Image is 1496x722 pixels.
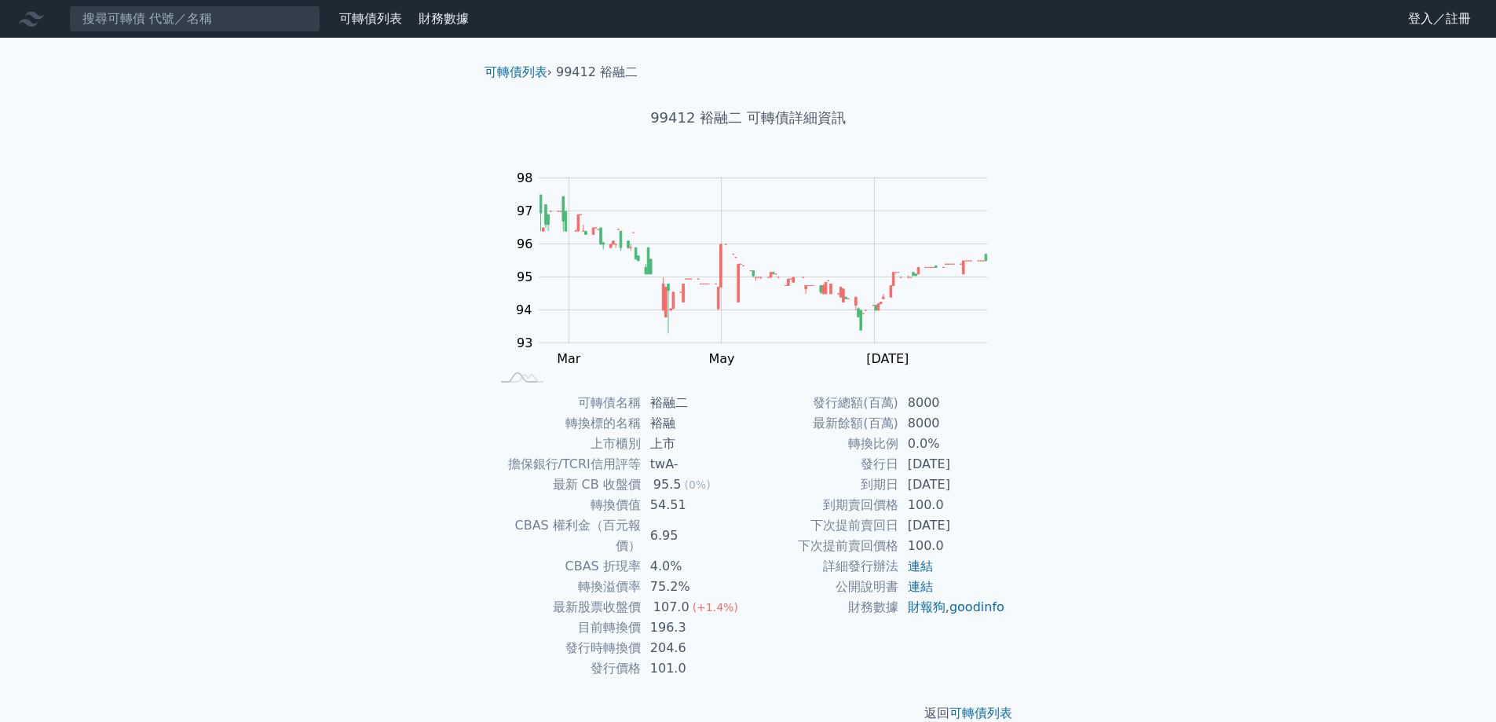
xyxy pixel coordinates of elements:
td: , [898,597,1006,618]
td: 可轉債名稱 [491,393,641,413]
a: 連結 [908,579,933,594]
td: 196.3 [641,618,748,638]
td: 公開說明書 [748,577,898,597]
a: 財報狗 [908,599,946,614]
li: › [485,63,552,82]
td: 轉換價值 [491,495,641,515]
td: 轉換比例 [748,434,898,454]
tspan: May [708,351,734,366]
td: 100.0 [898,495,1006,515]
a: 可轉債列表 [485,64,547,79]
td: 8000 [898,413,1006,434]
td: 目前轉換價 [491,618,641,638]
td: 擔保銀行/TCRI信用評等 [491,454,641,475]
input: 搜尋可轉債 代號／名稱 [69,5,320,32]
td: 0.0% [898,434,1006,454]
td: 裕融二 [641,393,748,413]
g: Chart [508,170,1011,366]
a: 財務數據 [419,11,469,26]
a: 可轉債列表 [949,706,1012,720]
tspan: [DATE] [866,351,909,366]
td: 財務數據 [748,597,898,618]
div: 95.5 [650,475,685,495]
td: 到期日 [748,475,898,495]
tspan: 94 [516,302,532,317]
td: 8000 [898,393,1006,413]
td: 4.0% [641,556,748,577]
div: 107.0 [650,597,693,618]
td: CBAS 折現率 [491,556,641,577]
td: 最新餘額(百萬) [748,413,898,434]
a: 登入／註冊 [1395,6,1483,31]
td: twA- [641,454,748,475]
td: 最新股票收盤價 [491,597,641,618]
td: 上市 [641,434,748,454]
td: 最新 CB 收盤價 [491,475,641,495]
td: 上市櫃別 [491,434,641,454]
td: 204.6 [641,638,748,658]
tspan: 97 [517,203,532,218]
td: 裕融 [641,413,748,434]
td: [DATE] [898,454,1006,475]
a: goodinfo [949,599,1004,614]
a: 可轉債列表 [339,11,402,26]
td: 75.2% [641,577,748,597]
tspan: 95 [517,269,532,284]
td: 6.95 [641,515,748,556]
td: 到期賣回價格 [748,495,898,515]
h1: 99412 裕融二 可轉債詳細資訊 [472,107,1025,129]
td: 100.0 [898,536,1006,556]
td: 下次提前賣回日 [748,515,898,536]
span: (0%) [684,478,710,491]
td: [DATE] [898,475,1006,495]
td: 101.0 [641,658,748,679]
td: CBAS 權利金（百元報價） [491,515,641,556]
tspan: Mar [557,351,581,366]
td: 轉換溢價率 [491,577,641,597]
li: 99412 裕融二 [556,63,638,82]
td: 下次提前賣回價格 [748,536,898,556]
tspan: 93 [517,335,532,350]
td: 發行時轉換價 [491,638,641,658]
td: [DATE] [898,515,1006,536]
td: 詳細發行辦法 [748,556,898,577]
td: 54.51 [641,495,748,515]
g: Series [540,195,986,333]
td: 轉換標的名稱 [491,413,641,434]
span: (+1.4%) [693,601,738,614]
a: 連結 [908,559,933,574]
td: 發行日 [748,454,898,475]
td: 發行總額(百萬) [748,393,898,413]
tspan: 96 [517,236,532,251]
tspan: 98 [517,170,532,185]
td: 發行價格 [491,658,641,679]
